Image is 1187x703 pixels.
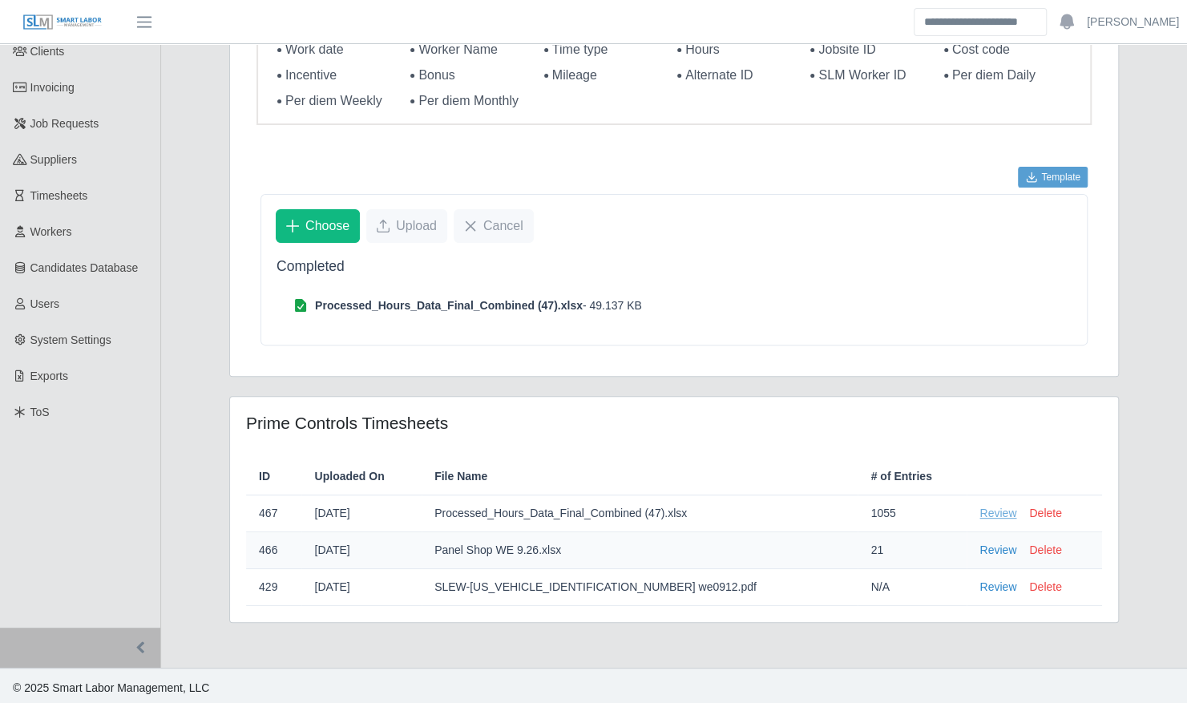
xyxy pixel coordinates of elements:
span: Per diem Daily [952,68,1036,82]
span: Cost code [952,42,1010,56]
span: SLM Worker ID [818,68,906,82]
span: © 2025 Smart Labor Management, LLC [13,681,209,694]
td: 429 [246,569,301,606]
span: Timesheets [30,189,88,202]
button: Delete [1029,505,1061,522]
button: Template [1018,167,1088,188]
td: [DATE] [301,569,422,606]
span: Choose [305,216,349,236]
span: # of Entries [870,468,931,485]
td: 466 [246,532,301,569]
span: Processed_Hours_Data_Final_Combined (47).xlsx [315,297,583,313]
a: Review [979,505,1016,522]
td: Panel Shop WE 9.26.xlsx [422,532,858,569]
span: Jobsite ID [818,42,875,56]
span: Cancel [483,216,523,236]
td: Processed_Hours_Data_Final_Combined (47).xlsx [422,495,858,532]
td: [DATE] [301,532,422,569]
span: Per diem Monthly [418,94,519,107]
span: Workers [30,225,72,238]
td: 467 [246,495,301,532]
img: SLM Logo [22,14,103,31]
span: Incentive [285,68,337,82]
span: Exports [30,370,68,382]
input: Search [914,8,1047,36]
span: - 49.137 KB [583,297,642,313]
button: Choose [276,209,360,243]
span: Alternate ID [685,68,753,82]
td: SLEW-[US_VEHICLE_IDENTIFICATION_NUMBER] we0912.pdf [422,569,858,606]
a: Review [979,579,1016,596]
span: System Settings [30,333,111,346]
h5: Completed [277,258,1072,275]
span: Clients [30,45,65,58]
span: Candidates Database [30,261,139,274]
span: Uploaded On [314,468,384,485]
span: Job Requests [30,117,99,130]
span: Suppliers [30,153,77,166]
button: Delete [1029,542,1061,559]
a: [PERSON_NAME] [1087,14,1179,30]
h4: Prime Controls Timesheets [246,413,809,433]
span: File Name [434,468,487,485]
span: Mileage [552,68,597,82]
a: Review [979,542,1016,559]
td: 1055 [858,495,967,532]
span: Work date [285,42,344,56]
span: Invoicing [30,81,75,94]
span: Bonus [418,68,454,82]
button: Delete [1029,579,1061,596]
span: Time type [552,42,608,56]
span: ID [259,468,270,485]
span: Users [30,297,60,310]
button: Upload [366,209,447,243]
td: N/A [858,569,967,606]
button: Cancel [454,209,534,243]
span: Hours [685,42,720,56]
span: Upload [396,216,437,236]
td: [DATE] [301,495,422,532]
span: ToS [30,406,50,418]
td: 21 [858,532,967,569]
span: Per diem Weekly [285,94,382,107]
span: Worker Name [418,42,497,56]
